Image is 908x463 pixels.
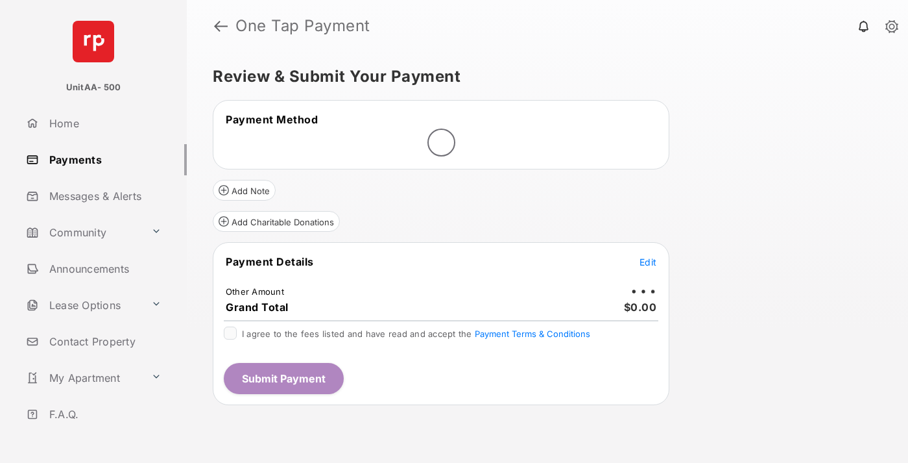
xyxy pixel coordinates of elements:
[213,180,276,201] button: Add Note
[213,69,872,84] h5: Review & Submit Your Payment
[21,362,146,394] a: My Apartment
[226,255,314,268] span: Payment Details
[21,144,187,175] a: Payments
[21,217,146,248] a: Community
[66,81,121,94] p: UnitAA- 500
[224,363,344,394] button: Submit Payment
[235,18,370,34] strong: One Tap Payment
[21,326,187,357] a: Contact Property
[226,113,318,126] span: Payment Method
[639,255,656,268] button: Edit
[73,21,114,62] img: svg+xml;base64,PHN2ZyB4bWxucz0iaHR0cDovL3d3dy53My5vcmcvMjAwMC9zdmciIHdpZHRoPSI2NCIgaGVpZ2h0PSI2NC...
[226,301,289,314] span: Grand Total
[624,301,657,314] span: $0.00
[21,108,187,139] a: Home
[213,211,340,232] button: Add Charitable Donations
[21,399,187,430] a: F.A.Q.
[475,329,590,339] button: I agree to the fees listed and have read and accept the
[639,257,656,268] span: Edit
[21,290,146,321] a: Lease Options
[225,286,285,297] td: Other Amount
[242,329,590,339] span: I agree to the fees listed and have read and accept the
[21,181,187,212] a: Messages & Alerts
[21,253,187,284] a: Announcements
